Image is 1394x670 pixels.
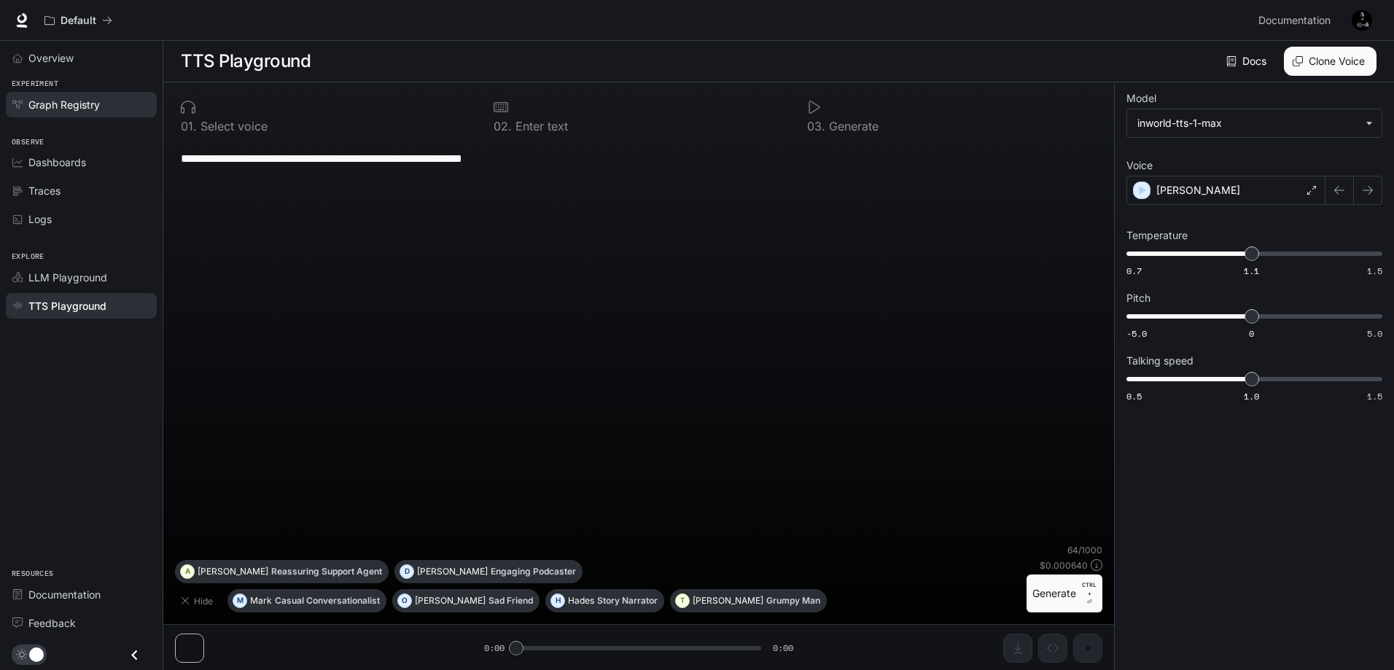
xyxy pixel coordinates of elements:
[1126,390,1142,402] span: 0.5
[1126,356,1194,366] p: Talking speed
[1126,160,1153,171] p: Voice
[181,560,194,583] div: A
[28,615,76,631] span: Feedback
[398,589,411,612] div: O
[491,567,576,576] p: Engaging Podcaster
[28,587,101,602] span: Documentation
[1127,109,1382,137] div: inworld-tts-1-max
[597,596,658,605] p: Story Narrator
[494,120,512,132] p: 0 2 .
[1126,293,1150,303] p: Pitch
[1082,580,1097,598] p: CTRL +
[394,560,583,583] button: D[PERSON_NAME]Engaging Podcaster
[1367,327,1382,340] span: 5.0
[6,178,157,203] a: Traces
[29,646,44,662] span: Dark mode toggle
[250,596,272,605] p: Mark
[61,15,96,27] p: Default
[6,206,157,232] a: Logs
[676,589,689,612] div: T
[28,97,100,112] span: Graph Registry
[1156,183,1240,198] p: [PERSON_NAME]
[1040,559,1088,572] p: $ 0.000640
[1367,265,1382,277] span: 1.5
[1244,265,1259,277] span: 1.1
[766,596,820,605] p: Grumpy Man
[1137,116,1358,131] div: inworld-tts-1-max
[1367,390,1382,402] span: 1.5
[6,582,157,607] a: Documentation
[181,120,197,132] p: 0 1 .
[807,120,825,132] p: 0 3 .
[28,211,52,227] span: Logs
[670,589,827,612] button: T[PERSON_NAME]Grumpy Man
[6,293,157,319] a: TTS Playground
[6,610,157,636] a: Feedback
[1126,230,1188,241] p: Temperature
[28,270,107,285] span: LLM Playground
[1126,327,1147,340] span: -5.0
[1352,10,1372,31] img: User avatar
[198,567,268,576] p: [PERSON_NAME]
[271,567,382,576] p: Reassuring Support Agent
[415,596,486,605] p: [PERSON_NAME]
[1253,6,1342,35] a: Documentation
[6,92,157,117] a: Graph Registry
[1258,12,1331,30] span: Documentation
[392,589,540,612] button: O[PERSON_NAME]Sad Friend
[6,265,157,290] a: LLM Playground
[1249,327,1254,340] span: 0
[1126,265,1142,277] span: 0.7
[175,589,222,612] button: Hide
[28,183,61,198] span: Traces
[1347,6,1377,35] button: User avatar
[28,50,74,66] span: Overview
[1126,93,1156,104] p: Model
[825,120,879,132] p: Generate
[551,589,564,612] div: H
[6,45,157,71] a: Overview
[568,596,594,605] p: Hades
[693,596,763,605] p: [PERSON_NAME]
[181,47,311,76] h1: TTS Playground
[400,560,413,583] div: D
[6,149,157,175] a: Dashboards
[1284,47,1377,76] button: Clone Voice
[233,589,246,612] div: M
[175,560,389,583] button: A[PERSON_NAME]Reassuring Support Agent
[488,596,533,605] p: Sad Friend
[1027,574,1102,612] button: GenerateCTRL +⏎
[275,596,380,605] p: Casual Conversationalist
[28,298,106,313] span: TTS Playground
[1082,580,1097,607] p: ⏎
[512,120,568,132] p: Enter text
[38,6,119,35] button: All workspaces
[28,155,86,170] span: Dashboards
[1067,544,1102,556] p: 64 / 1000
[417,567,488,576] p: [PERSON_NAME]
[118,640,151,670] button: Close drawer
[197,120,268,132] p: Select voice
[227,589,386,612] button: MMarkCasual Conversationalist
[1223,47,1272,76] a: Docs
[545,589,664,612] button: HHadesStory Narrator
[1244,390,1259,402] span: 1.0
